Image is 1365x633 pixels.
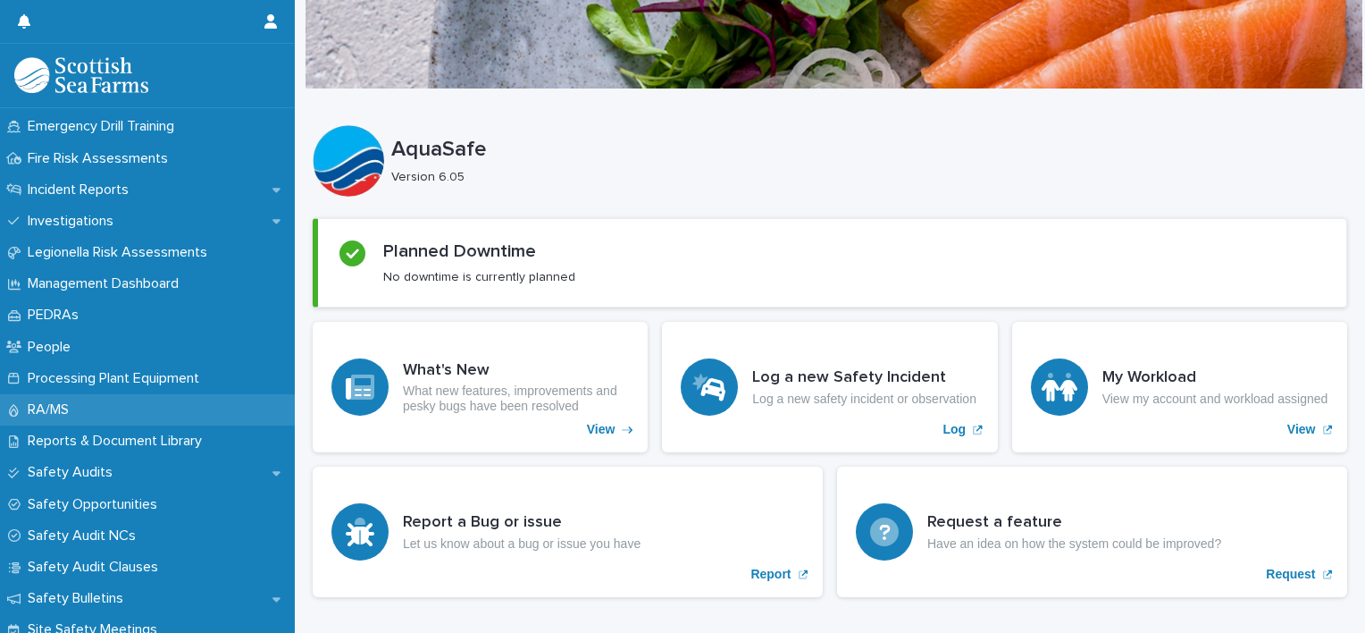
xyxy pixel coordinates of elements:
[587,422,616,437] p: View
[1287,422,1316,437] p: View
[21,213,128,230] p: Investigations
[403,361,629,381] h3: What's New
[383,269,575,285] p: No downtime is currently planned
[1102,392,1328,407] p: View my account and workload assigned
[927,513,1221,533] h3: Request a feature
[21,370,214,387] p: Processing Plant Equipment
[21,401,83,418] p: RA/MS
[837,467,1347,597] a: Request
[391,170,1333,185] p: Version 6.05
[752,368,976,388] h3: Log a new Safety Incident
[21,307,93,324] p: PEDRAs
[403,384,629,414] p: What new features, improvements and pesky bugs have been resolved
[1266,567,1315,582] p: Request
[391,137,1340,163] p: AquaSafe
[943,422,967,437] p: Log
[313,322,648,452] a: View
[662,322,997,452] a: Log
[1012,322,1347,452] a: View
[21,464,127,481] p: Safety Audits
[21,275,193,292] p: Management Dashboard
[14,57,148,93] img: bPIBxiqnSb2ggTQWdOVV
[21,496,172,513] p: Safety Opportunities
[403,513,641,533] h3: Report a Bug or issue
[313,467,823,597] a: Report
[21,339,85,356] p: People
[927,536,1221,552] p: Have an idea on how the system could be improved?
[383,241,536,262] h2: Planned Downtime
[750,567,791,582] p: Report
[21,244,222,261] p: Legionella Risk Assessments
[1102,368,1328,388] h3: My Workload
[21,181,143,198] p: Incident Reports
[403,536,641,552] p: Let us know about a bug or issue you have
[21,590,138,607] p: Safety Bulletins
[21,433,216,450] p: Reports & Document Library
[21,559,172,576] p: Safety Audit Clauses
[21,118,188,135] p: Emergency Drill Training
[21,527,150,544] p: Safety Audit NCs
[752,392,976,407] p: Log a new safety incident or observation
[21,150,182,167] p: Fire Risk Assessments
